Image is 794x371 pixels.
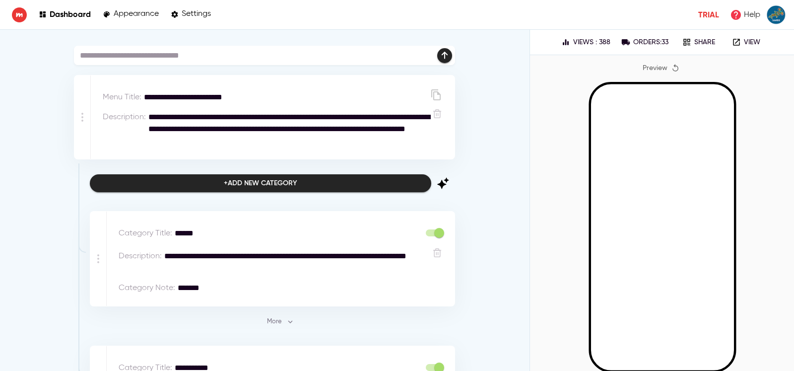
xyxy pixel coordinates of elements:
[171,8,211,21] a: Settings
[431,246,444,259] button: Delete
[431,107,444,120] button: Delete
[727,6,763,24] a: Help
[744,38,760,47] p: View
[429,87,444,102] button: Duplicate menu
[591,84,733,371] iframe: Mobile Preview
[119,282,175,294] p: Category Note :
[90,174,431,193] button: +Add new category
[698,9,719,21] p: Trial
[744,9,760,21] p: Help
[265,314,296,330] button: More
[766,5,786,25] img: ACg8ocKKw9w--Og2pJ6k1JLysXp6UjDkcTFaFV9h5xqleaK-_cEwY02u=s96-c
[50,9,91,19] p: Dashboard
[119,227,172,239] p: Category Title :
[725,35,767,50] a: View
[694,38,715,47] p: Share
[39,8,91,21] a: Dashboard
[617,35,672,50] button: Orders:33
[119,250,162,262] p: Description :
[224,177,297,190] div: + Add new category
[103,8,159,21] a: Appearance
[114,9,159,19] p: Appearance
[431,171,455,195] button: Add items from image
[675,35,722,50] button: Share
[573,38,610,47] p: Views : 388
[182,9,211,19] p: Settings
[103,111,146,123] p: Description :
[267,316,294,328] span: More
[557,35,614,50] button: Views : 388
[633,38,668,47] p: Orders : 33
[103,91,141,103] p: Menu Title :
